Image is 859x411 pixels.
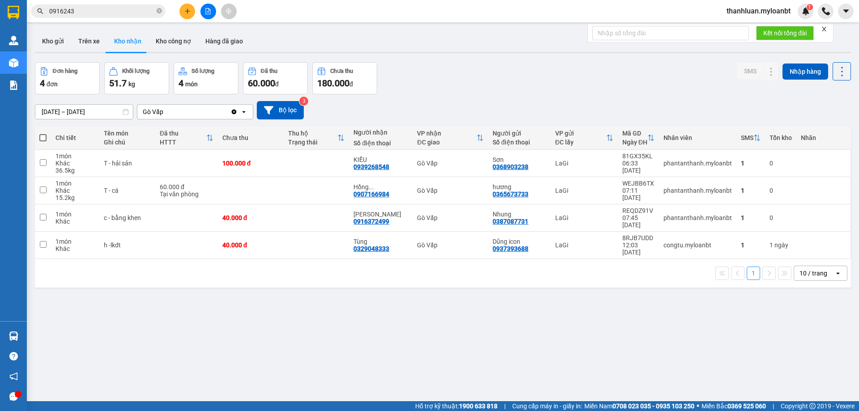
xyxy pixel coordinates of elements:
[756,26,814,40] button: Kết nối tổng đài
[622,242,655,256] div: 12:03 [DATE]
[353,183,408,191] div: Hồng 0919012489
[622,187,655,201] div: 07:11 [DATE]
[493,163,528,170] div: 0368903238
[493,211,546,218] div: Nhung
[493,183,546,191] div: hương
[330,68,353,74] div: Chưa thu
[160,139,206,146] div: HTTT
[160,183,213,191] div: 60.000 đ
[493,130,546,137] div: Người gửi
[415,401,498,411] span: Hỗ trợ kỹ thuật:
[493,245,528,252] div: 0937393688
[622,180,655,187] div: WEJBB6TX
[288,130,338,137] div: Thu hộ
[55,153,95,160] div: 1 món
[719,5,798,17] span: thanhluan.myloanbt
[622,234,655,242] div: 8RJB7UDD
[222,214,279,221] div: 40.000 đ
[417,187,484,194] div: Gò Vấp
[555,187,613,194] div: LaGi
[459,403,498,410] strong: 1900 633 818
[493,238,546,245] div: Dũng icon
[109,78,127,89] span: 51.7
[555,130,606,137] div: VP gửi
[353,156,408,163] div: KIỀU
[353,163,389,170] div: 0939268548
[612,403,694,410] strong: 0708 023 035 - 0935 103 250
[512,401,582,411] span: Cung cấp máy in - giấy in:
[770,242,792,249] div: 1
[822,7,830,15] img: phone-icon
[417,242,484,249] div: Gò Vấp
[618,126,659,150] th: Toggle SortBy
[157,7,162,16] span: close-circle
[179,78,183,89] span: 4
[198,30,250,52] button: Hàng đã giao
[774,242,788,249] span: ngày
[663,242,732,249] div: congtu.myloanbt
[9,331,18,341] img: warehouse-icon
[149,30,198,52] button: Kho công nợ
[200,4,216,19] button: file-add
[834,270,842,277] svg: open
[37,8,43,14] span: search
[741,134,753,141] div: SMS
[122,68,149,74] div: Khối lượng
[261,68,277,74] div: Đã thu
[763,28,807,38] span: Kết nối tổng đài
[622,160,655,174] div: 06:33 [DATE]
[221,4,237,19] button: aim
[317,78,349,89] span: 180.000
[205,8,211,14] span: file-add
[799,269,827,278] div: 10 / trang
[353,191,389,198] div: 0907166984
[417,130,476,137] div: VP nhận
[702,401,766,411] span: Miền Bắc
[71,30,107,52] button: Trên xe
[741,242,761,249] div: 1
[802,7,810,15] img: icon-new-feature
[55,160,95,167] div: Khác
[809,403,816,409] span: copyright
[9,372,18,381] span: notification
[128,81,135,88] span: kg
[191,68,214,74] div: Số lượng
[184,8,191,14] span: plus
[663,160,732,167] div: phantanthanh.myloanbt
[53,68,77,74] div: Đơn hàng
[55,167,95,174] div: 36.5 kg
[727,403,766,410] strong: 0369 525 060
[8,6,19,19] img: logo-vxr
[417,214,484,221] div: Gò Vấp
[35,62,100,94] button: Đơn hàng4đơn
[353,245,389,252] div: 0329048333
[622,207,655,214] div: REQDZ91V
[737,63,764,79] button: SMS
[225,8,232,14] span: aim
[55,218,95,225] div: Khác
[104,130,151,137] div: Tên món
[230,108,238,115] svg: Clear value
[49,6,155,16] input: Tìm tên, số ĐT hoặc mã đơn
[741,160,761,167] div: 1
[504,401,506,411] span: |
[555,160,613,167] div: LaGi
[838,4,854,19] button: caret-down
[160,191,213,198] div: Tại văn phòng
[104,139,151,146] div: Ghi chú
[9,352,18,360] span: question-circle
[55,134,95,141] div: Chi tiết
[143,107,163,116] div: Gò Vấp
[288,139,338,146] div: Trạng thái
[622,130,647,137] div: Mã GD
[417,160,484,167] div: Gò Vấp
[493,139,546,146] div: Số điện thoại
[663,214,732,221] div: phantanthanh.myloanbt
[353,218,389,225] div: 0916372499
[9,36,18,45] img: warehouse-icon
[555,242,613,249] div: LaGi
[369,183,374,191] span: ...
[736,126,765,150] th: Toggle SortBy
[417,139,476,146] div: ĐC giao
[157,8,162,13] span: close-circle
